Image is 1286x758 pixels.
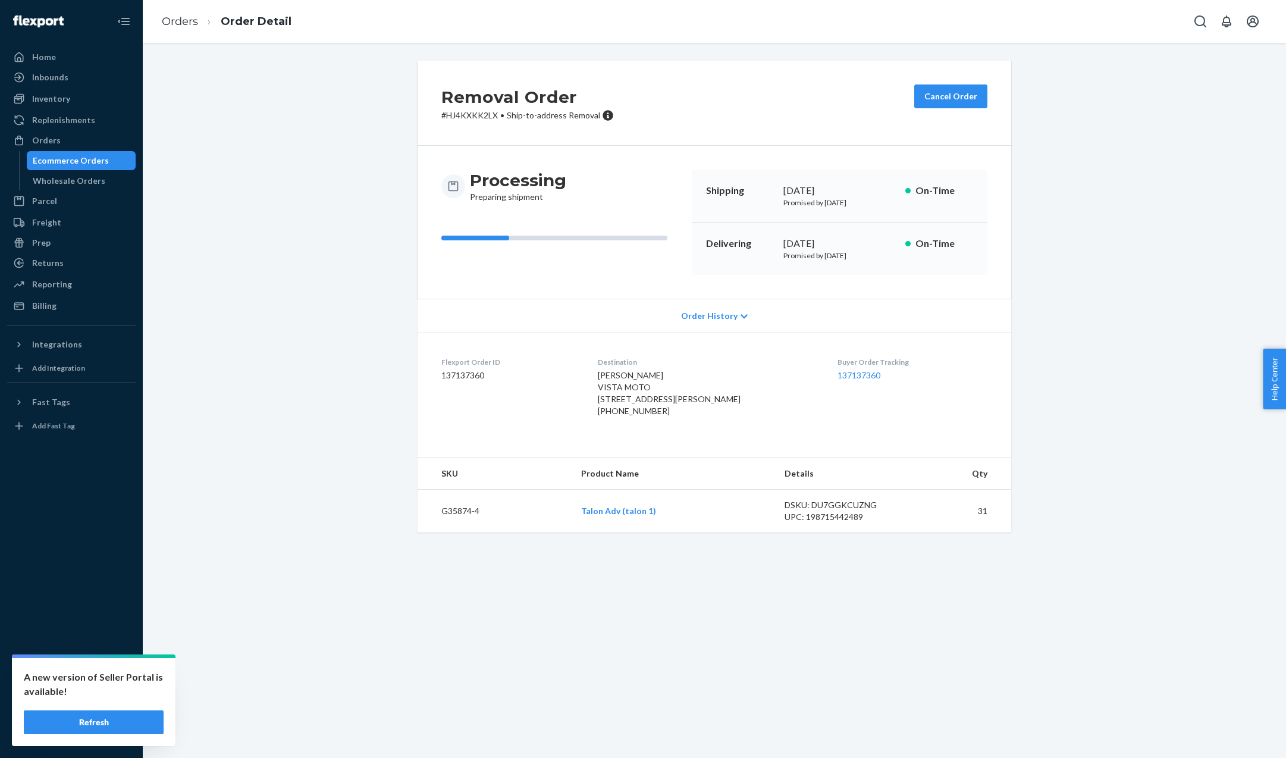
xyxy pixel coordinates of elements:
a: Returns [7,253,136,272]
div: Reporting [32,278,72,290]
a: Orders [162,15,198,28]
div: Parcel [32,195,57,207]
button: Fast Tags [7,393,136,412]
a: Order Detail [221,15,291,28]
button: Talk to Support [7,684,136,703]
p: On-Time [915,237,973,250]
div: [DATE] [783,184,896,198]
a: Add Fast Tag [7,416,136,436]
a: Reporting [7,275,136,294]
button: Open account menu [1241,10,1265,33]
h2: Removal Order [441,84,614,109]
div: Fast Tags [32,396,70,408]
div: Inbounds [32,71,68,83]
div: Wholesale Orders [33,175,105,187]
span: [PERSON_NAME] VISTA MOTO [STREET_ADDRESS][PERSON_NAME] [598,370,741,404]
span: Order History [681,310,738,322]
div: Preparing shipment [470,170,566,203]
a: Talon Adv (talon 1) [581,506,656,516]
button: Open notifications [1215,10,1238,33]
th: Qty [906,458,1011,490]
a: Prep [7,233,136,252]
div: Billing [32,300,57,312]
div: Home [32,51,56,63]
td: G35874-4 [418,490,572,533]
dt: Buyer Order Tracking [838,357,987,367]
div: Returns [32,257,64,269]
iframe: Opens a widget where you can chat to one of our agents [1209,722,1274,752]
button: Help Center [1263,349,1286,409]
a: Inventory [7,89,136,108]
div: Add Integration [32,363,85,373]
a: Freight [7,213,136,232]
a: Home [7,48,136,67]
div: Inventory [32,93,70,105]
div: [PHONE_NUMBER] [598,405,819,417]
div: Ecommerce Orders [33,155,109,167]
a: Orders [7,131,136,150]
a: Inbounds [7,68,136,87]
p: Promised by [DATE] [783,250,896,261]
div: Freight [32,217,61,228]
th: Details [775,458,906,490]
div: [DATE] [783,237,896,250]
button: Close Navigation [112,10,136,33]
div: Integrations [32,339,82,350]
a: Wholesale Orders [27,171,136,190]
h3: Processing [470,170,566,191]
button: Refresh [24,710,164,734]
button: Cancel Order [914,84,987,108]
button: Integrations [7,335,136,354]
dd: 137137360 [441,369,579,381]
a: 137137360 [838,370,880,380]
p: Delivering [706,237,774,250]
p: Promised by [DATE] [783,198,896,208]
div: Orders [32,134,61,146]
div: UPC: 198715442489 [785,511,896,523]
button: Open Search Box [1188,10,1212,33]
a: Parcel [7,192,136,211]
p: Shipping [706,184,774,198]
a: Add Integration [7,359,136,378]
td: 31 [906,490,1011,533]
img: Flexport logo [13,15,64,27]
ol: breadcrumbs [152,4,301,39]
button: Give Feedback [7,725,136,744]
a: Replenishments [7,111,136,130]
th: Product Name [572,458,775,490]
a: Help Center [7,704,136,723]
dt: Destination [598,357,819,367]
div: Prep [32,237,51,249]
span: Ship-to-address Removal [507,110,600,120]
p: # HJ4KXKK2LX [441,109,614,121]
div: DSKU: DU7GGKCUZNG [785,499,896,511]
dt: Flexport Order ID [441,357,579,367]
p: A new version of Seller Portal is available! [24,670,164,699]
span: • [500,110,504,120]
a: Ecommerce Orders [27,151,136,170]
p: On-Time [915,184,973,198]
a: Settings [7,664,136,683]
a: Billing [7,296,136,315]
div: Add Fast Tag [32,421,75,431]
div: Replenishments [32,114,95,126]
th: SKU [418,458,572,490]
